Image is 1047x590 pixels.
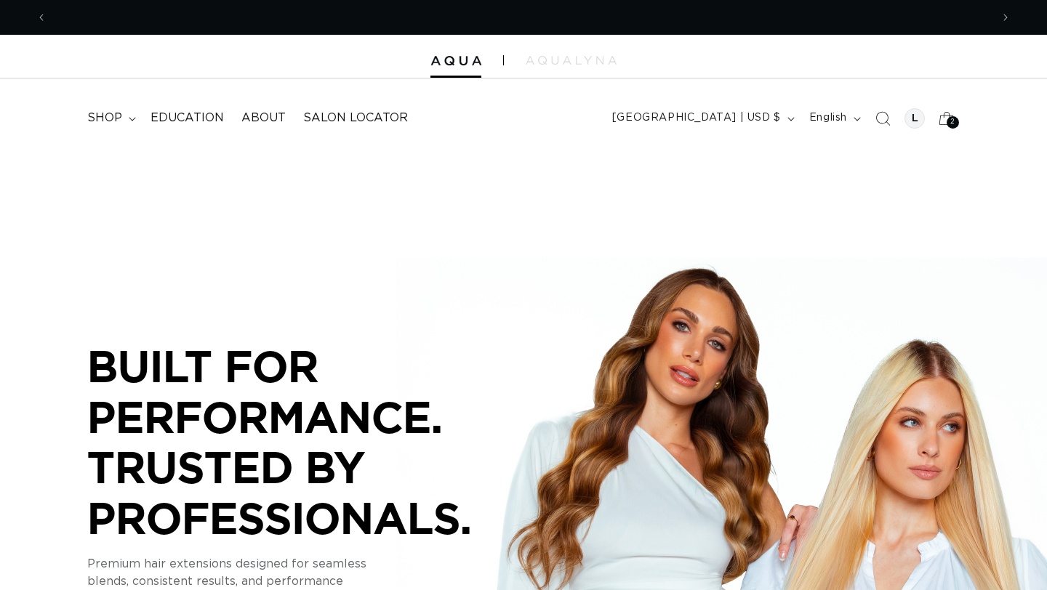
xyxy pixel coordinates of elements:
[801,105,867,132] button: English
[612,110,781,126] span: [GEOGRAPHIC_DATA] | USD $
[25,4,57,31] button: Previous announcement
[809,110,847,126] span: English
[303,110,408,126] span: Salon Locator
[87,341,523,543] p: BUILT FOR PERFORMANCE. TRUSTED BY PROFESSIONALS.
[990,4,1022,31] button: Next announcement
[603,105,801,132] button: [GEOGRAPHIC_DATA] | USD $
[233,102,294,134] a: About
[79,102,142,134] summary: shop
[867,102,899,134] summary: Search
[950,116,955,129] span: 2
[151,110,224,126] span: Education
[430,56,481,66] img: Aqua Hair Extensions
[241,110,286,126] span: About
[526,56,617,65] img: aqualyna.com
[87,110,122,126] span: shop
[294,102,417,134] a: Salon Locator
[142,102,233,134] a: Education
